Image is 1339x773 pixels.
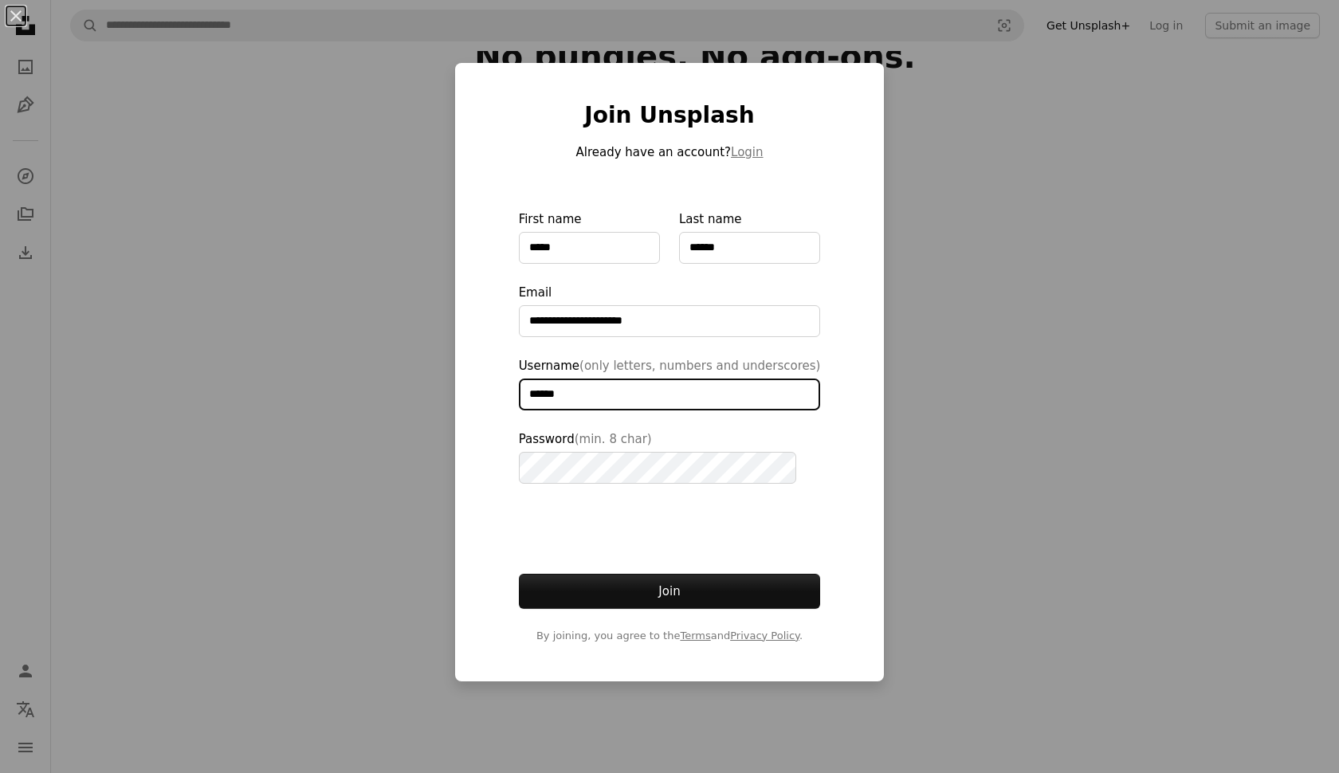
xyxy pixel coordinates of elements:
label: Email [519,283,821,337]
input: Email [519,305,821,337]
input: Username(only letters, numbers and underscores) [519,379,821,410]
span: (min. 8 char) [575,432,652,446]
label: Password [519,430,821,484]
input: Password(min. 8 char) [519,452,796,484]
input: Last name [679,232,820,264]
h1: Join Unsplash [519,101,821,130]
label: First name [519,210,660,264]
label: Last name [679,210,820,264]
span: By joining, you agree to the and . [519,628,821,644]
p: Already have an account? [519,143,821,162]
a: Terms [680,630,710,642]
button: Join [519,574,821,609]
span: (only letters, numbers and underscores) [579,359,820,373]
button: Login [731,143,763,162]
input: First name [519,232,660,264]
label: Username [519,356,821,410]
a: Privacy Policy [730,630,799,642]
